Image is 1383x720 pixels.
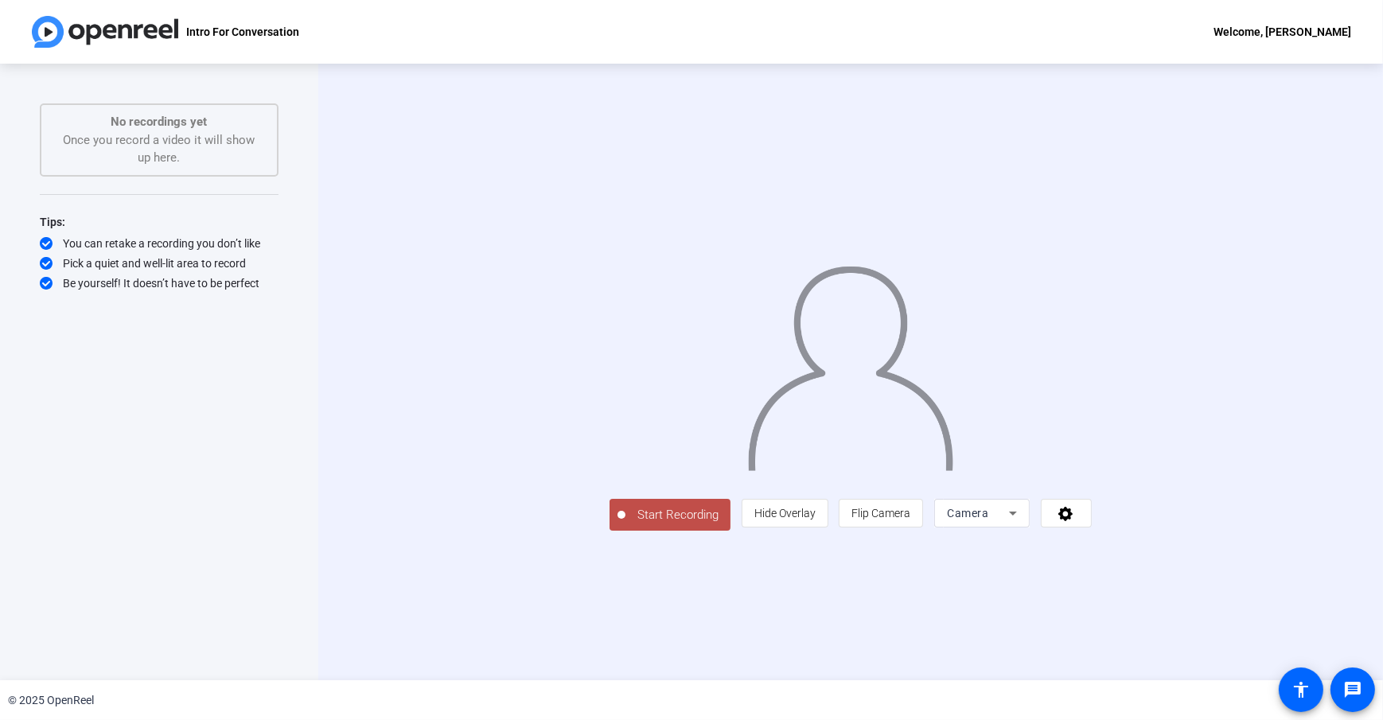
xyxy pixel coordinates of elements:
span: Camera [947,507,988,520]
img: overlay [746,254,955,471]
p: No recordings yet [57,113,261,131]
div: © 2025 OpenReel [8,692,94,709]
img: OpenReel logo [32,16,178,48]
button: Flip Camera [839,499,923,527]
button: Hide Overlay [742,499,828,527]
div: Welcome, [PERSON_NAME] [1214,22,1351,41]
div: Tips: [40,212,279,232]
span: Hide Overlay [754,507,816,520]
span: Start Recording [625,506,730,524]
div: Be yourself! It doesn’t have to be perfect [40,275,279,291]
div: Pick a quiet and well-lit area to record [40,255,279,271]
mat-icon: accessibility [1291,680,1311,699]
div: You can retake a recording you don’t like [40,235,279,251]
p: Intro For Conversation [186,22,299,41]
span: Flip Camera [851,507,910,520]
mat-icon: message [1343,680,1362,699]
div: Once you record a video it will show up here. [57,113,261,167]
button: Start Recording [610,499,730,531]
